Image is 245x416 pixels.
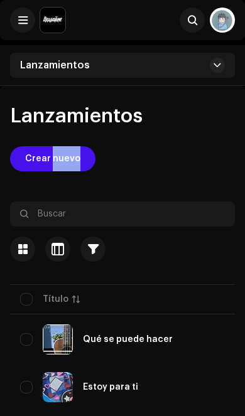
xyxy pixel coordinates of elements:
span: Lanzamientos [10,106,143,126]
button: Crear nuevo [10,146,95,171]
img: b6237f3b-6eca-43f4-af6e-2d09a3d366d1 [43,324,73,355]
span: Crear nuevo [25,146,80,171]
div: Título [43,293,68,306]
img: af1fd9b3-7be8-4ece-b45d-84e41bc6853b [210,8,235,33]
div: Estoy para ti [83,383,138,392]
input: Buscar [10,201,235,227]
div: Qué se puede hacer [83,335,173,344]
span: Lanzamientos [20,60,90,70]
img: 10370c6a-d0e2-4592-b8a2-38f444b0ca44 [40,8,65,33]
img: 28df4543-4024-4071-b3cd-55b5c0c0f137 [43,372,73,402]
